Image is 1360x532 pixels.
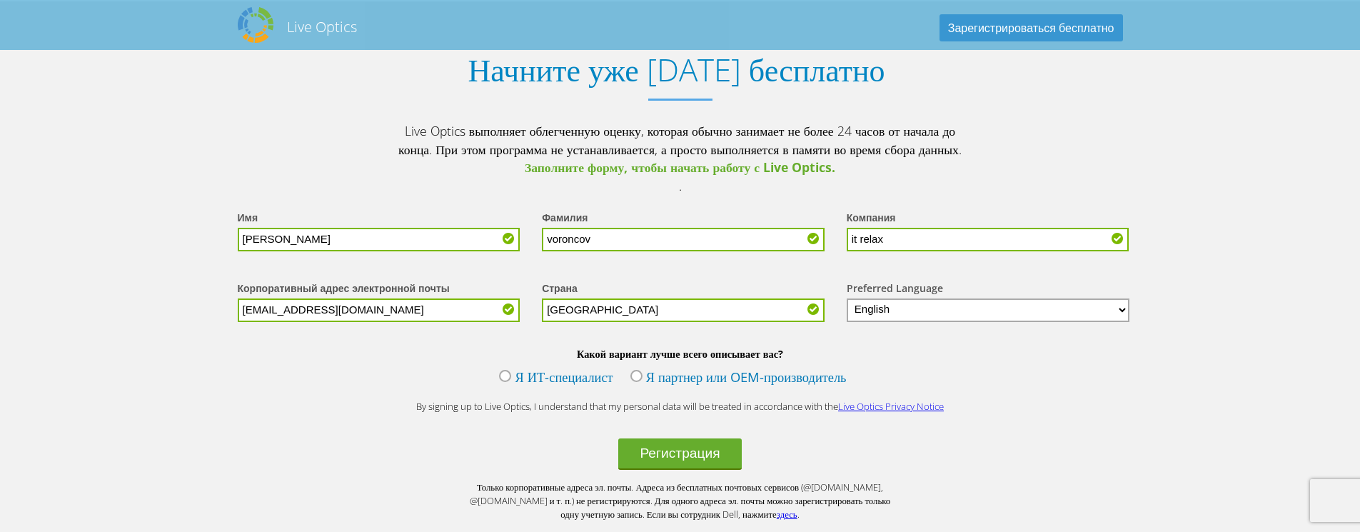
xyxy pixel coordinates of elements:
[618,438,741,470] button: Регистрация
[238,281,450,298] label: Корпоративный адрес электронной почты
[223,347,1137,361] b: Какой вариант лучше всего описывает вас?
[542,281,578,298] label: Страна
[395,122,966,195] p: Live Optics выполняет облегченную оценку, которая обычно занимает не более 24 часов от начала до ...
[630,368,847,389] label: Я партнер или OEM-производитель
[847,211,896,228] label: Компания
[542,211,588,228] label: Фамилия
[499,368,613,389] label: Я ИТ-специалист
[238,7,273,43] img: Dell Dpack
[542,298,825,322] input: Start typing to search for a country
[395,159,966,177] span: Заполните форму, чтобы начать работу с Live Optics.
[395,400,966,413] p: By signing up to Live Optics, I understand that my personal data will be treated in accordance wi...
[777,508,797,521] a: здесь
[466,481,895,521] p: Только корпоративные адреса эл. почты. Адреса из бесплатных почтовых сервисов (@[DOMAIN_NAME], @[...
[838,400,944,413] a: Live Optics Privacy Notice
[847,281,943,298] label: Preferred Language
[238,211,258,228] label: Имя
[940,14,1123,41] a: Зарегистрироваться бесплатно
[223,51,1130,88] h1: Начните уже [DATE] бесплатно
[287,17,357,36] h2: Live Optics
